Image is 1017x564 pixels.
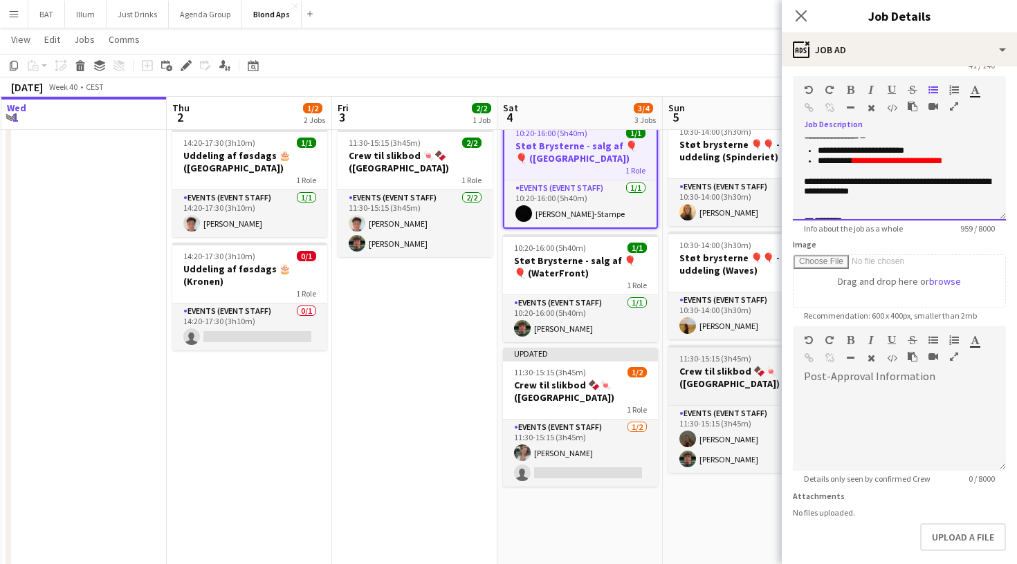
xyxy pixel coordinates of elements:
[338,149,493,174] h3: Crew til slikbod 🍬🍫 ([GEOGRAPHIC_DATA])
[928,84,938,95] button: Unordered List
[866,102,876,113] button: Clear Formatting
[908,101,917,112] button: Paste as plain text
[5,109,26,125] span: 1
[949,351,959,362] button: Fullscreen
[949,223,1006,234] span: 959 / 8000
[296,288,316,299] span: 1 Role
[242,1,302,28] button: Blond Aps
[44,33,60,46] span: Edit
[908,84,917,95] button: Strikethrough
[68,30,100,48] a: Jobs
[349,138,421,148] span: 11:30-15:15 (3h45m)
[627,367,647,377] span: 1/2
[472,103,491,113] span: 2/2
[920,523,1006,551] button: Upload a file
[503,234,658,342] div: 10:20-16:00 (5h40m)1/1Støt Brysterne - salg af 🎈🎈 (WaterFront)1 RoleEvents (Event Staff)1/110:20-...
[825,335,834,346] button: Redo
[626,128,645,138] span: 1/1
[634,103,653,113] span: 3/4
[866,84,876,95] button: Italic
[782,7,1017,25] h3: Job Details
[949,101,959,112] button: Fullscreen
[793,491,845,501] label: Attachments
[866,335,876,346] button: Italic
[336,109,349,125] span: 3
[503,420,658,487] app-card-role: Events (Event Staff)1/211:30-15:15 (3h45m)[PERSON_NAME]
[172,190,327,237] app-card-role: Events (Event Staff)1/114:20-17:30 (3h10m)[PERSON_NAME]
[668,365,823,390] h3: Crew til slikbod 🍫🍬 ([GEOGRAPHIC_DATA])
[172,303,327,350] app-card-role: Events (Event Staff)0/114:20-17:30 (3h10m)
[11,33,30,46] span: View
[170,109,190,125] span: 2
[46,82,80,92] span: Week 40
[172,149,327,174] h3: Uddeling af føsdags 🎂 ([GEOGRAPHIC_DATA])
[928,101,938,112] button: Insert video
[928,335,938,346] button: Unordered List
[304,115,325,125] div: 2 Jobs
[504,180,657,227] app-card-role: Events (Event Staff)1/110:20-16:00 (5h40m)[PERSON_NAME]-Stampe
[666,109,685,125] span: 5
[183,251,255,261] span: 14:20-17:30 (3h10m)
[503,379,658,404] h3: Crew til slikbod 🍫🍬 ([GEOGRAPHIC_DATA])
[296,175,316,185] span: 1 Role
[970,84,980,95] button: Text Color
[793,473,942,484] span: Details only seen by confirmed Crew
[109,33,140,46] span: Comms
[86,82,104,92] div: CEST
[679,240,751,250] span: 10:30-14:00 (3h30m)
[887,335,897,346] button: Underline
[804,335,814,346] button: Undo
[845,84,855,95] button: Bold
[303,103,322,113] span: 1/2
[39,30,66,48] a: Edit
[338,190,493,257] app-card-role: Events (Event Staff)2/211:30-15:15 (3h45m)[PERSON_NAME][PERSON_NAME]
[627,280,647,290] span: 1 Role
[473,115,491,125] div: 1 Job
[297,138,316,148] span: 1/1
[668,179,823,226] app-card-role: Events (Event Staff)1/110:30-14:00 (3h30m)[PERSON_NAME]
[668,252,823,276] h3: Støt brysterne 🎈🎈 - uddeling (Waves)
[461,175,482,185] span: 1 Role
[11,80,43,94] div: [DATE]
[668,345,823,473] app-job-card: 11:30-15:15 (3h45m)2/2Crew til slikbod 🍫🍬 ([GEOGRAPHIC_DATA])1 RoleEvents (Event Staff)2/211:30-1...
[668,232,823,339] app-job-card: 10:30-14:00 (3h30m)1/1Støt brysterne 🎈🎈 - uddeling (Waves)1 RoleEvents (Event Staff)1/110:30-14:0...
[668,138,823,163] h3: Støt brysterne 🎈🎈 - uddeling (Spinderiet)
[172,102,190,114] span: Thu
[782,33,1017,66] div: Job Ad
[679,353,751,364] span: 11:30-15:15 (3h45m)
[504,140,657,164] h3: Støt Brysterne - salg af 🎈🎈 ([GEOGRAPHIC_DATA])
[949,335,959,346] button: Ordered List
[338,102,349,114] span: Fri
[668,406,823,473] app-card-role: Events (Event Staff)2/211:30-15:15 (3h45m)[PERSON_NAME][PERSON_NAME]
[845,335,855,346] button: Bold
[503,348,658,359] div: Updated
[501,109,518,125] span: 4
[845,102,855,113] button: Horizontal Line
[949,84,959,95] button: Ordered List
[172,118,327,237] app-job-card: Updated14:20-17:30 (3h10m)1/1Uddeling af føsdags 🎂 ([GEOGRAPHIC_DATA])1 RoleEvents (Event Staff)1...
[625,165,645,176] span: 1 Role
[503,254,658,279] h3: Støt Brysterne - salg af 🎈🎈 (WaterFront)
[668,118,823,226] app-job-card: 10:30-14:00 (3h30m)1/1Støt brysterne 🎈🎈 - uddeling (Spinderiet)1 RoleEvents (Event Staff)1/110:30...
[908,351,917,362] button: Paste as plain text
[107,1,169,28] button: Just Drinks
[514,243,586,253] span: 10:20-16:00 (5h40m)
[503,118,658,229] app-job-card: 10:20-16:00 (5h40m)1/1Støt Brysterne - salg af 🎈🎈 ([GEOGRAPHIC_DATA])1 RoleEvents (Event Staff)1/...
[503,348,658,487] app-job-card: Updated11:30-15:15 (3h45m)1/2Crew til slikbod 🍫🍬 ([GEOGRAPHIC_DATA])1 RoleEvents (Event Staff)1/2...
[7,102,26,114] span: Wed
[183,138,255,148] span: 14:20-17:30 (3h10m)
[338,118,493,257] app-job-card: Updated11:30-15:15 (3h45m)2/2Crew til slikbod 🍬🍫 ([GEOGRAPHIC_DATA])1 RoleEvents (Event Staff)2/2...
[928,351,938,362] button: Insert video
[804,84,814,95] button: Undo
[65,1,107,28] button: Illum
[634,115,656,125] div: 3 Jobs
[515,128,587,138] span: 10:20-16:00 (5h40m)
[74,33,95,46] span: Jobs
[845,352,855,364] button: Horizontal Line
